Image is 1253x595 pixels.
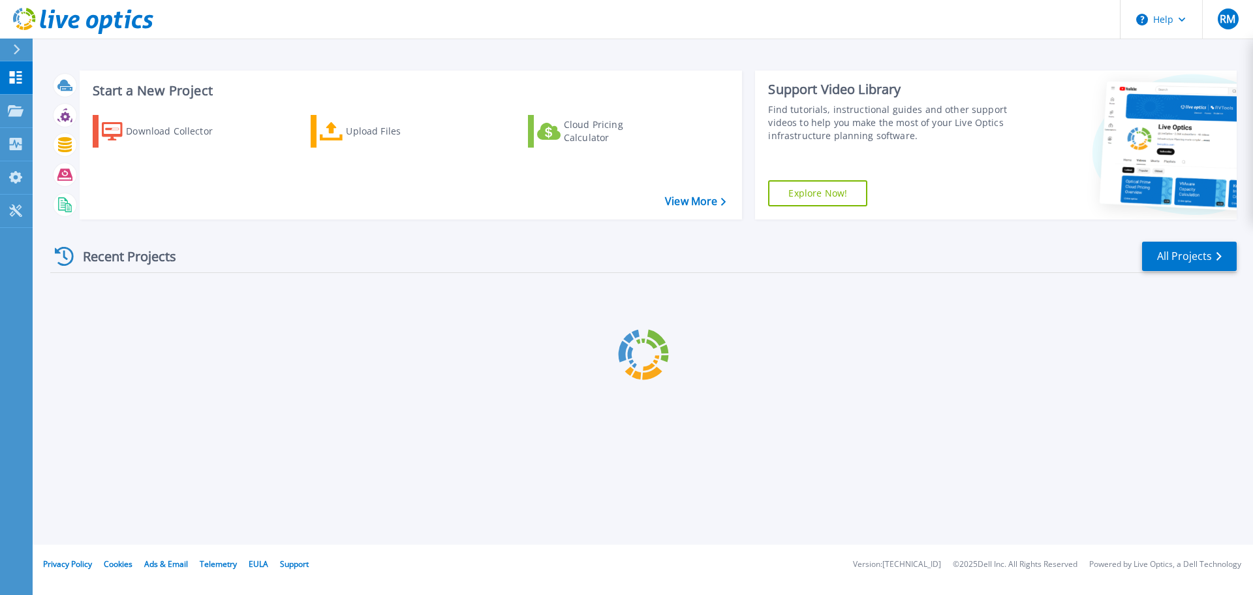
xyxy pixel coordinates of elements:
div: Support Video Library [768,81,1013,98]
div: Recent Projects [50,240,194,272]
span: RM [1220,14,1235,24]
div: Find tutorials, instructional guides and other support videos to help you make the most of your L... [768,103,1013,142]
li: Powered by Live Optics, a Dell Technology [1089,560,1241,569]
a: Ads & Email [144,558,188,570]
a: Upload Files [311,115,456,148]
a: Privacy Policy [43,558,92,570]
h3: Start a New Project [93,84,726,98]
a: Support [280,558,309,570]
a: Cookies [104,558,132,570]
a: EULA [249,558,268,570]
a: Download Collector [93,115,238,148]
a: Explore Now! [768,180,867,206]
a: Telemetry [200,558,237,570]
a: Cloud Pricing Calculator [528,115,673,148]
li: Version: [TECHNICAL_ID] [853,560,941,569]
div: Upload Files [346,118,450,144]
div: Download Collector [126,118,230,144]
a: View More [665,195,726,208]
a: All Projects [1142,242,1237,271]
div: Cloud Pricing Calculator [564,118,668,144]
li: © 2025 Dell Inc. All Rights Reserved [953,560,1077,569]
